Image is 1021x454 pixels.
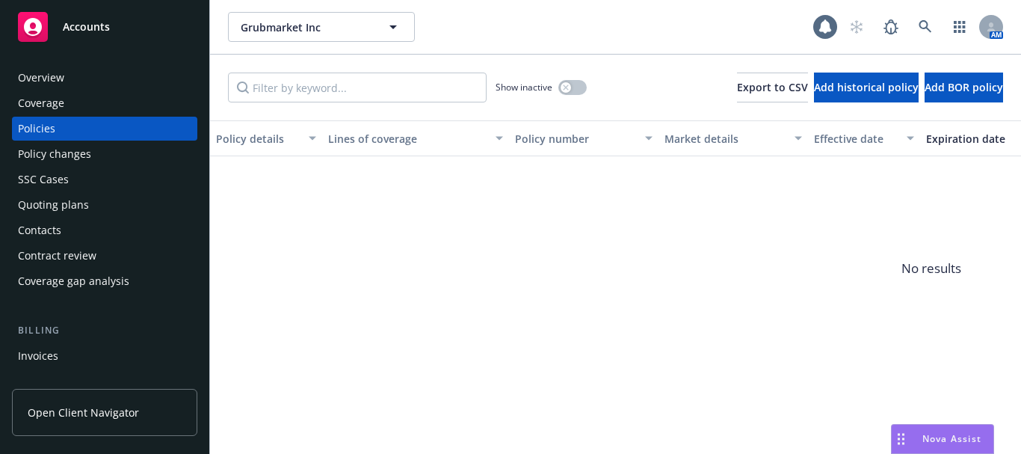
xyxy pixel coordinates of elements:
[18,218,61,242] div: Contacts
[18,117,55,141] div: Policies
[12,142,197,166] a: Policy changes
[12,193,197,217] a: Quoting plans
[876,12,906,42] a: Report a Bug
[892,425,910,453] div: Drag to move
[891,424,994,454] button: Nova Assist
[842,12,872,42] a: Start snowing
[737,80,808,94] span: Export to CSV
[228,12,415,42] button: Grubmarket Inc
[925,80,1003,94] span: Add BOR policy
[12,117,197,141] a: Policies
[28,405,139,420] span: Open Client Navigator
[241,19,370,35] span: Grubmarket Inc
[12,369,197,393] a: Billing updates
[922,432,981,445] span: Nova Assist
[12,269,197,293] a: Coverage gap analysis
[910,12,940,42] a: Search
[808,120,920,156] button: Effective date
[18,344,58,368] div: Invoices
[12,66,197,90] a: Overview
[509,120,658,156] button: Policy number
[18,168,69,191] div: SSC Cases
[814,80,919,94] span: Add historical policy
[496,81,552,93] span: Show inactive
[18,369,93,393] div: Billing updates
[737,73,808,102] button: Export to CSV
[63,21,110,33] span: Accounts
[322,120,509,156] button: Lines of coverage
[18,91,64,115] div: Coverage
[925,73,1003,102] button: Add BOR policy
[12,91,197,115] a: Coverage
[18,66,64,90] div: Overview
[12,244,197,268] a: Contract review
[814,131,898,147] div: Effective date
[12,168,197,191] a: SSC Cases
[658,120,808,156] button: Market details
[18,244,96,268] div: Contract review
[210,120,322,156] button: Policy details
[228,73,487,102] input: Filter by keyword...
[18,193,89,217] div: Quoting plans
[12,344,197,368] a: Invoices
[12,6,197,48] a: Accounts
[12,323,197,338] div: Billing
[515,131,636,147] div: Policy number
[814,73,919,102] button: Add historical policy
[664,131,786,147] div: Market details
[18,269,129,293] div: Coverage gap analysis
[945,12,975,42] a: Switch app
[216,131,300,147] div: Policy details
[18,142,91,166] div: Policy changes
[12,218,197,242] a: Contacts
[328,131,487,147] div: Lines of coverage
